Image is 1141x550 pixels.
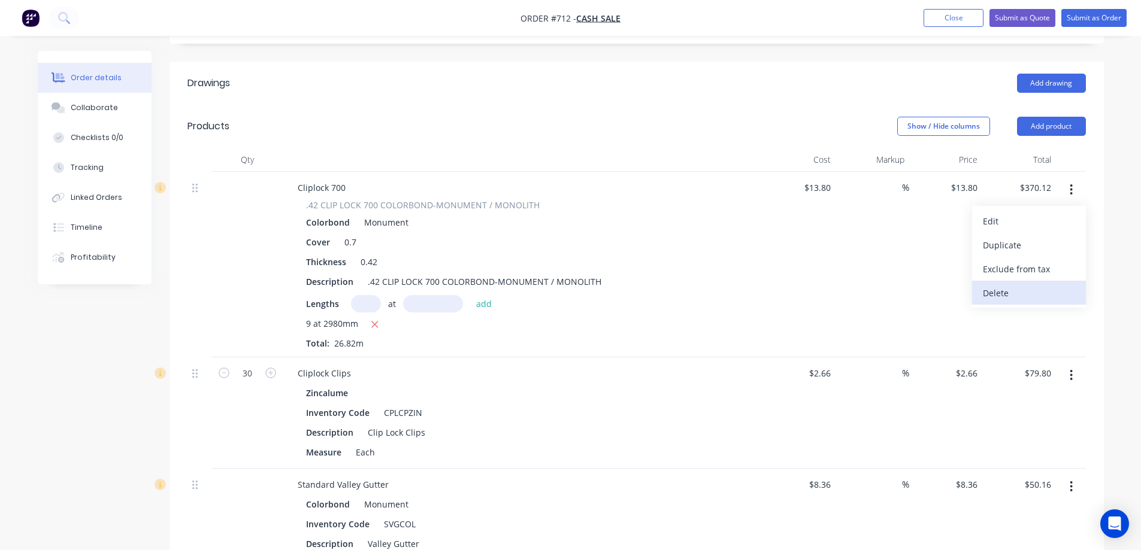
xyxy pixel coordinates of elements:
[983,260,1075,278] div: Exclude from tax
[983,236,1075,254] div: Duplicate
[989,9,1055,27] button: Submit as Quote
[1017,74,1086,93] button: Add drawing
[38,123,152,153] button: Checklists 0/0
[71,72,122,83] div: Order details
[379,404,427,421] div: CPLCPZIN
[306,199,540,211] span: .42 CLIP LOCK 700 COLORBOND-MONUMENT / MONOLITH
[1017,117,1086,136] button: Add product
[288,179,355,196] div: Cliplock 700
[306,214,355,231] div: Colorbond
[301,404,374,421] div: Inventory Code
[187,119,229,133] div: Products
[983,212,1075,230] div: Edit
[71,102,118,113] div: Collaborate
[363,273,606,290] div: .42 CLIP LOCK 700 COLORBOND-MONUMENT / MONOLITH
[329,338,368,349] span: 26.82m
[288,364,361,382] div: Cliplock Clips
[301,443,346,461] div: Measure
[71,192,122,203] div: Linked Orders
[762,148,836,172] div: Cost
[38,93,152,123] button: Collaborate
[470,295,498,311] button: add
[897,117,990,136] button: Show / Hide columns
[902,366,909,380] span: %
[576,13,621,24] a: CASH SALE
[359,214,408,231] div: Monument
[363,424,430,441] div: Clip Lock Clips
[351,443,380,461] div: Each
[187,76,230,90] div: Drawings
[301,515,374,533] div: Inventory Code
[22,9,40,27] img: Factory
[982,148,1056,172] div: Total
[924,9,983,27] button: Close
[359,496,408,513] div: Monument
[1100,509,1129,538] div: Open Intercom Messenger
[909,148,983,172] div: Price
[71,132,123,143] div: Checklists 0/0
[71,222,102,233] div: Timeline
[301,253,351,271] div: Thickness
[902,181,909,195] span: %
[211,148,283,172] div: Qty
[71,252,116,263] div: Profitability
[306,317,358,332] span: 9 at 2980mm
[38,63,152,93] button: Order details
[306,496,355,513] div: Colorbond
[306,297,339,310] span: Lengths
[38,212,152,242] button: Timeline
[301,424,358,441] div: Description
[71,162,104,173] div: Tracking
[288,476,398,493] div: Standard Valley Gutter
[38,242,152,272] button: Profitability
[301,273,358,290] div: Description
[38,153,152,183] button: Tracking
[836,148,909,172] div: Markup
[983,284,1075,302] div: Delete
[520,13,576,24] span: Order #712 -
[38,183,152,212] button: Linked Orders
[356,253,382,271] div: 0.42
[902,478,909,491] span: %
[301,233,335,251] div: Cover
[340,233,361,251] div: 0.7
[306,384,353,402] div: Zincalume
[306,338,329,349] span: Total:
[1061,9,1127,27] button: Submit as Order
[388,297,396,310] span: at
[379,515,420,533] div: SVGCOL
